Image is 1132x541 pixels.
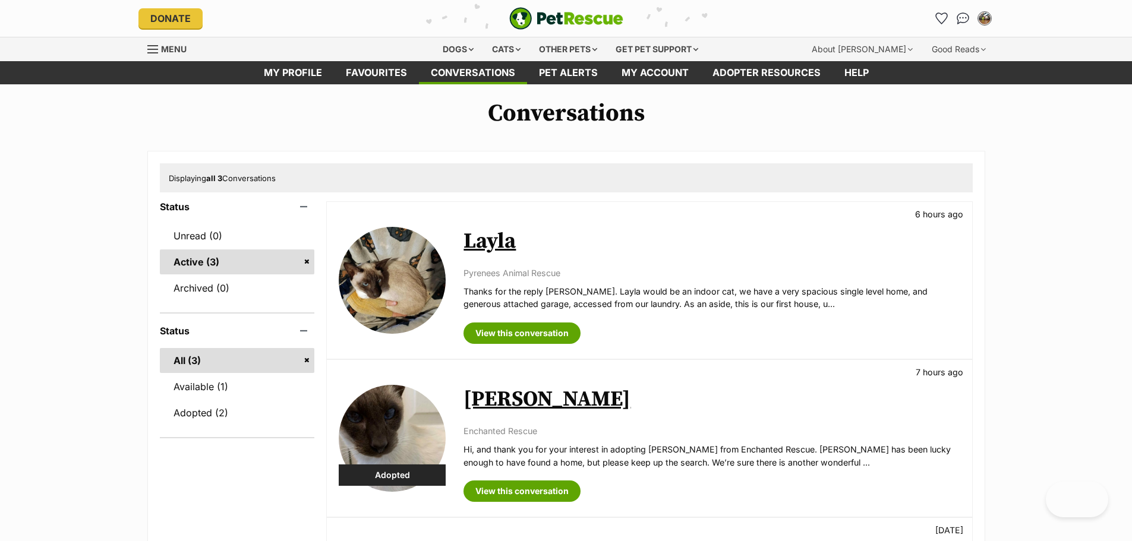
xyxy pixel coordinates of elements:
p: Pyrenees Animal Rescue [463,267,960,279]
a: Active (3) [160,249,315,274]
a: Favourites [334,61,419,84]
div: About [PERSON_NAME] [803,37,921,61]
p: 6 hours ago [915,208,963,220]
a: Unread (0) [160,223,315,248]
button: My account [975,9,994,28]
a: My profile [252,61,334,84]
img: Simon [339,385,446,492]
header: Status [160,201,315,212]
span: Displaying Conversations [169,173,276,183]
div: Good Reads [923,37,994,61]
img: logo-e224e6f780fb5917bec1dbf3a21bbac754714ae5b6737aabdf751b685950b380.svg [509,7,623,30]
a: View this conversation [463,480,581,502]
a: conversations [419,61,527,84]
a: Pet alerts [527,61,610,84]
a: All (3) [160,348,315,373]
p: [DATE] [935,524,963,536]
a: Adopted (2) [160,400,315,425]
a: Donate [138,8,203,29]
div: Get pet support [607,37,707,61]
div: Other pets [531,37,606,61]
strong: all 3 [206,173,222,183]
a: Menu [147,37,195,59]
a: Conversations [954,9,973,28]
p: Hi, and thank you for your interest in adopting [PERSON_NAME] from Enchanted Rescue. [PERSON_NAME... [463,443,960,469]
a: My account [610,61,701,84]
div: Cats [484,37,529,61]
img: Ian Sprawson profile pic [979,12,991,24]
div: Dogs [434,37,482,61]
iframe: Help Scout Beacon - Open [1046,482,1108,517]
span: Menu [161,44,187,54]
a: Adopter resources [701,61,833,84]
p: Enchanted Rescue [463,425,960,437]
div: Adopted [339,464,446,486]
img: chat-41dd97257d64d25036548639549fe6c8038ab92f7586957e7f3b1b290dea8141.svg [957,12,969,24]
p: 7 hours ago [916,366,963,378]
a: [PERSON_NAME] [463,386,630,413]
a: Available (1) [160,374,315,399]
a: Favourites [932,9,951,28]
a: Help [833,61,881,84]
a: Archived (0) [160,276,315,300]
img: Layla [339,227,446,334]
header: Status [160,325,315,336]
p: Thanks for the reply [PERSON_NAME]. Layla would be an indoor cat, we have a very spacious single ... [463,285,960,311]
a: PetRescue [509,7,623,30]
a: Layla [463,228,516,255]
ul: Account quick links [932,9,994,28]
a: View this conversation [463,322,581,344]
